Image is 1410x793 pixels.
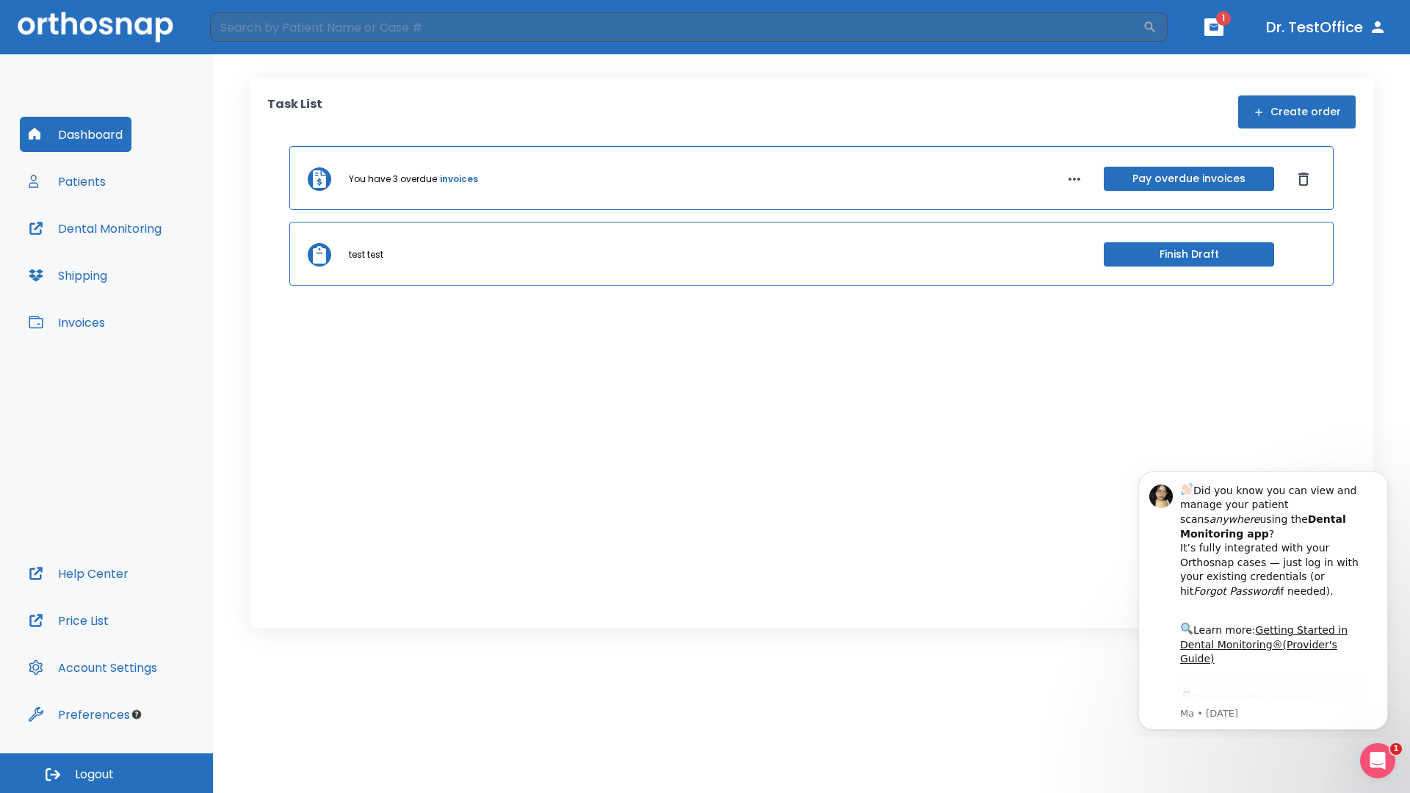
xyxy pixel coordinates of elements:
[1104,167,1274,191] button: Pay overdue invoices
[1116,458,1410,739] iframe: Intercom notifications message
[1390,743,1402,755] span: 1
[20,697,139,732] button: Preferences
[20,556,137,591] button: Help Center
[20,603,117,638] button: Price List
[64,231,249,305] div: Download the app: | ​ Let us know if you need help getting started!
[440,173,478,186] a: invoices
[20,650,166,685] button: Account Settings
[267,95,322,128] p: Task List
[64,249,249,262] p: Message from Ma, sent 5w ago
[249,23,261,35] button: Dismiss notification
[20,211,170,246] button: Dental Monitoring
[349,248,383,261] p: test test
[20,164,115,199] button: Patients
[18,12,173,42] img: Orthosnap
[75,767,114,783] span: Logout
[64,234,195,261] a: App Store
[1104,242,1274,267] button: Finish Draft
[1292,167,1315,191] button: Dismiss
[130,708,143,721] div: Tooltip anchor
[1260,14,1392,40] button: Dr. TestOffice
[20,258,116,293] button: Shipping
[1360,743,1395,778] iframe: Intercom live chat
[20,305,114,340] button: Invoices
[349,173,437,186] p: You have 3 overdue
[1238,95,1356,128] button: Create order
[210,12,1143,42] input: Search by Patient Name or Case #
[20,117,131,152] button: Dashboard
[1216,11,1231,26] span: 1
